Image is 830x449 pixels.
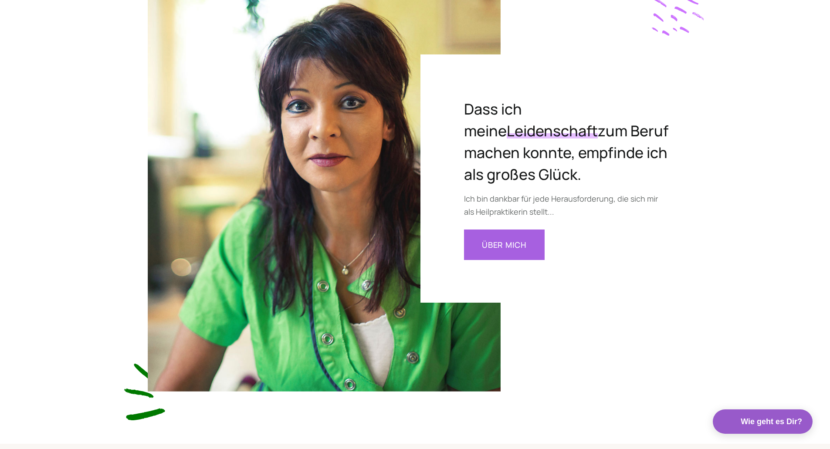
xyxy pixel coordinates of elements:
p: Ich bin dankbar für jede Herausforderung, die sich mir als Heilpraktikerin stellt... [464,192,669,218]
span: Wie geht es Dir? [741,415,802,428]
button: Wie geht es Dir? [713,409,813,434]
span: Leidenschaft [507,121,598,141]
a: Über mich [464,230,545,260]
h2: Dass ich meine zum Beruf machen konnte, empfinde ich als großes Glück. [464,98,669,185]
